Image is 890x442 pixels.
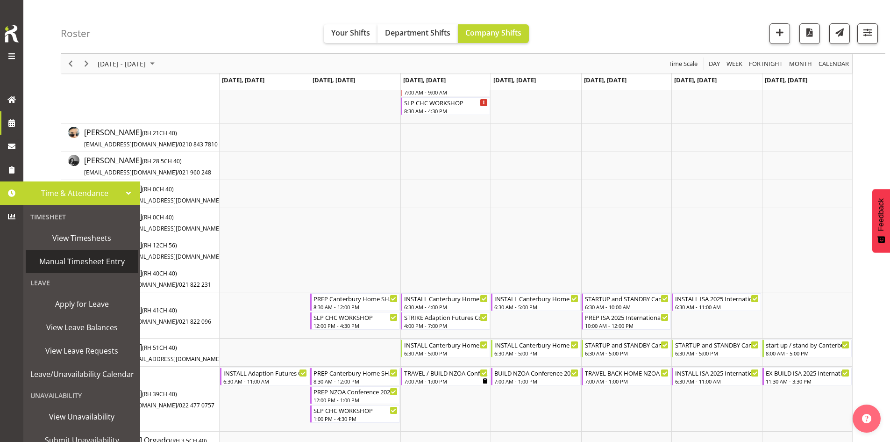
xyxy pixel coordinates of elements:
[144,269,159,277] span: RH 40
[30,344,133,358] span: View Leave Requests
[748,58,784,70] button: Fortnight
[84,183,255,205] a: [PERSON_NAME](RH 0CH 40)[PERSON_NAME][EMAIL_ADDRESS][DOMAIN_NAME]
[26,316,138,339] a: View Leave Balances
[458,24,529,43] button: Company Shifts
[404,88,488,96] div: 7:00 AM - 9:00 AM
[26,362,138,386] a: Leave/Unavailability Calendar
[766,340,849,349] div: start up / stand by Canterbury Home SHow 2025 @ [GEOGRAPHIC_DATA] On Site @ 0700
[30,297,133,311] span: Apply for Leave
[404,312,488,322] div: STRIKE Adaption Futures Conference 25 @ [PERSON_NAME] 1630
[585,368,669,377] div: TRAVEL BACK HOME NZOA Conference 2025
[61,292,220,339] td: Rosey McKimmie resource
[84,183,255,205] span: [PERSON_NAME]
[84,168,177,176] span: [EMAIL_ADDRESS][DOMAIN_NAME]
[222,76,264,84] span: [DATE], [DATE]
[313,377,397,385] div: 8:30 AM - 12:00 PM
[324,24,377,43] button: Your Shifts
[404,377,488,385] div: 7:00 AM - 1:00 PM
[494,368,578,377] div: BUILD NZOA Conference 2025 @ [GEOGRAPHIC_DATA] On SIte @ 0800
[404,368,488,377] div: TRAVEL / BUILD NZOA Conference 2025
[26,226,138,250] a: View Timesheets
[585,322,669,329] div: 10:00 AM - 12:00 PM
[377,24,458,43] button: Department Shifts
[404,322,488,329] div: 4:00 PM - 7:00 PM
[404,294,488,303] div: INSTALL Canterbury Home SHow 2025 @ [GEOGRAPHIC_DATA] On Site @ 0700
[582,312,671,330] div: Rosey McKimmie"s event - PREP ISA 2025 International Conference 25 @ The Workshop Begin From Frid...
[30,367,134,381] span: Leave/Unavailability Calendar
[582,368,671,385] div: Stuart Korunic"s event - TRAVEL BACK HOME NZOA Conference 2025 Begin From Friday, October 17, 202...
[84,211,255,233] a: [PERSON_NAME](RH 0CH 40)[PERSON_NAME][EMAIL_ADDRESS][DOMAIN_NAME]
[84,268,211,289] span: [PERSON_NAME]
[675,349,759,357] div: 6:30 AM - 5:00 PM
[61,339,220,367] td: Shaun Dalgetty resource
[675,340,759,349] div: STARTUP and STANDBY Canterbury Home SHow 2025 @ [GEOGRAPHIC_DATA] On Site @ 0700
[177,401,179,409] span: /
[177,168,179,176] span: /
[465,28,521,38] span: Company Shifts
[491,368,580,385] div: Stuart Korunic"s event - BUILD NZOA Conference 2025 @ QT Memorial Hall On SIte @ 0800 Begin From ...
[404,303,488,311] div: 6:30 AM - 4:00 PM
[313,76,355,84] span: [DATE], [DATE]
[144,306,159,314] span: RH 41
[765,76,807,84] span: [DATE], [DATE]
[385,28,450,38] span: Department Shifts
[84,355,221,363] span: [PERSON_NAME][EMAIL_ADDRESS][DOMAIN_NAME]
[28,186,121,200] span: Time & Attendance
[84,211,255,233] span: [PERSON_NAME]
[63,54,78,73] div: Previous
[313,396,397,404] div: 12:00 PM - 1:00 PM
[331,28,370,38] span: Your Shifts
[61,152,220,180] td: Hayden Watts resource
[494,377,578,385] div: 7:00 AM - 1:00 PM
[179,168,211,176] span: 021 960 248
[179,401,214,409] span: 022 477 0757
[142,213,174,221] span: ( CH 40)
[2,23,21,44] img: Rosterit icon logo
[220,368,309,385] div: Stuart Korunic"s event - INSTALL Adaption Futures Conference 25 @ onsite @ 0700 Begin From Monday...
[404,349,488,357] div: 6:30 AM - 5:00 PM
[310,368,399,385] div: Stuart Korunic"s event - PREP Canterbury Home SHow 2025 @ The Workshop Begin From Tuesday, Octobe...
[26,292,138,316] a: Apply for Leave
[313,312,397,322] div: SLP CHC WORKSHOP
[23,181,140,205] a: Time & Attendance
[585,377,669,385] div: 7:00 AM - 1:00 PM
[748,58,783,70] span: Fortnight
[26,386,138,405] div: Unavailability
[84,304,211,326] span: [PERSON_NAME]
[799,23,820,44] button: Download a PDF of the roster according to the set date range.
[582,293,671,311] div: Rosey McKimmie"s event - STARTUP and STANDBY Canterbury Home SHow 2025 @ CHC Arena On Site @ 0700...
[30,410,133,424] span: View Unavailability
[84,304,211,326] a: [PERSON_NAME](RH 41CH 40)[EMAIL_ADDRESS][DOMAIN_NAME]/021 822 096
[144,157,164,165] span: RH 28.5
[84,239,255,261] a: [PERSON_NAME](RH 12CH 56)[PERSON_NAME][EMAIL_ADDRESS][DOMAIN_NAME]
[26,207,138,226] div: Timesheet
[404,98,488,107] div: SLP CHC WORKSHOP
[142,129,177,137] span: ( CH 40)
[144,390,159,398] span: RH 39
[769,23,790,44] button: Add a new shift
[179,281,211,289] span: 021 822 231
[857,23,878,44] button: Filter Shifts
[401,293,490,311] div: Rosey McKimmie"s event - INSTALL Canterbury Home SHow 2025 @ CHC Arena On Site @ 0700 Begin From ...
[84,253,221,261] span: [PERSON_NAME][EMAIL_ADDRESS][DOMAIN_NAME]
[84,239,255,261] span: [PERSON_NAME]
[817,58,851,70] button: Month
[84,267,211,290] a: [PERSON_NAME](RH 40CH 40)[EMAIL_ADDRESS][DOMAIN_NAME]/021 822 231
[80,58,93,70] button: Next
[313,294,397,303] div: PREP Canterbury Home SHow 2025 @ The Workshop
[61,28,91,39] h4: Roster
[142,306,177,314] span: ( CH 40)
[84,155,211,177] a: [PERSON_NAME](RH 28.5CH 40)[EMAIL_ADDRESS][DOMAIN_NAME]/021 960 248
[26,405,138,428] a: View Unavailability
[177,140,179,148] span: /
[97,58,147,70] span: [DATE] - [DATE]
[829,23,850,44] button: Send a list of all shifts for the selected filtered period to all rostered employees.
[313,387,397,396] div: PREP NZOA Conference 2025
[313,406,397,415] div: SLP CHC WORKSHOP
[726,58,743,70] span: Week
[401,368,490,385] div: Stuart Korunic"s event - TRAVEL / BUILD NZOA Conference 2025 Begin From Wednesday, October 15, 20...
[762,368,852,385] div: Stuart Korunic"s event - EX BUILD ISA 2025 International Conference 25 @ Te Pae on site @ 1200 Be...
[310,386,399,404] div: Stuart Korunic"s event - PREP NZOA Conference 2025 Begin From Tuesday, October 14, 2025 at 12:00:...
[223,368,307,377] div: INSTALL Adaption Futures Conference 25 @ onsite @ 0700
[179,140,218,148] span: 0210 843 7810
